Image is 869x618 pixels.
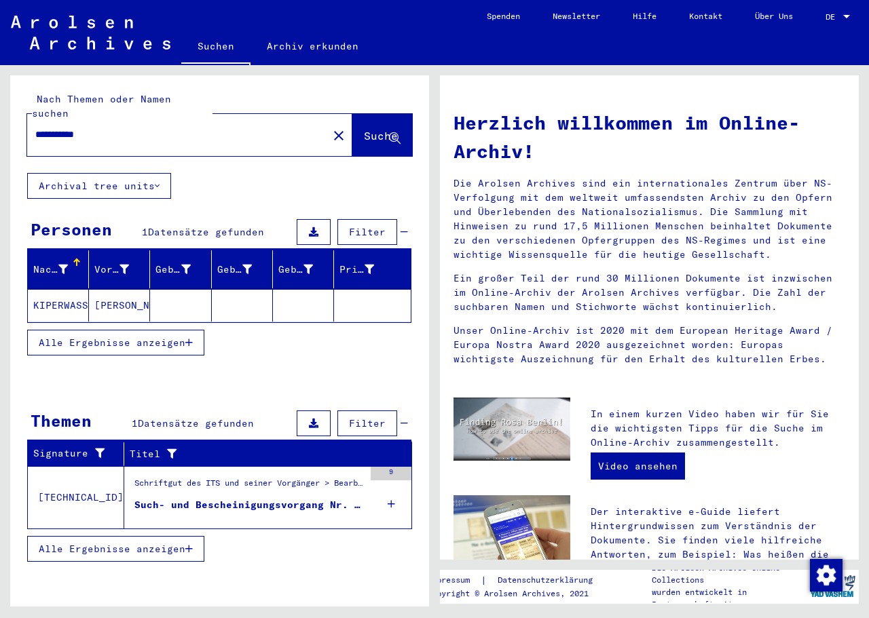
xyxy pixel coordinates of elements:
h1: Herzlich willkommen im Online-Archiv! [454,109,845,166]
td: [TECHNICAL_ID] [28,466,124,528]
span: Datensätze gefunden [148,226,264,238]
mat-header-cell: Geburtsname [150,250,211,288]
mat-icon: close [331,128,347,144]
span: 1 [132,417,138,429]
div: Nachname [33,263,68,277]
mat-label: Nach Themen oder Namen suchen [32,93,171,119]
mat-header-cell: Geburtsdatum [273,250,334,288]
mat-cell: [PERSON_NAME] [89,289,150,322]
img: yv_logo.png [807,569,858,603]
div: Geburtsname [155,258,210,280]
p: Die Arolsen Archives sind ein internationales Zentrum über NS-Verfolgung mit dem weltweit umfasse... [454,176,845,262]
button: Filter [337,219,397,245]
div: Titel [130,447,378,461]
button: Suche [352,114,412,156]
div: Geburtsname [155,263,190,277]
button: Clear [325,121,352,149]
a: Archiv erkunden [251,30,375,62]
div: Nachname [33,258,88,280]
button: Alle Ergebnisse anzeigen [27,330,204,355]
div: Themen [31,408,92,433]
mat-header-cell: Prisoner # [334,250,411,288]
mat-header-cell: Vorname [89,250,150,288]
span: Alle Ergebnisse anzeigen [39,543,185,555]
a: Datenschutzerklärung [487,573,609,587]
div: | [427,573,609,587]
img: Arolsen_neg.svg [11,16,170,50]
img: video.jpg [454,398,570,461]
mat-header-cell: Nachname [28,250,89,288]
p: In einem kurzen Video haben wir für Sie die wichtigsten Tipps für die Suche im Online-Archiv zusa... [591,407,845,450]
div: Vorname [94,263,129,277]
p: Ein großer Teil der rund 30 Millionen Dokumente ist inzwischen im Online-Archiv der Arolsen Archi... [454,271,845,314]
div: Schriftgut des ITS und seiner Vorgänger > Bearbeitung von Anfragen > Fallbezogene [MEDICAL_DATA] ... [134,477,364,496]
div: Geburtsdatum [278,263,313,277]
span: Alle Ergebnisse anzeigen [39,336,185,349]
div: Prisoner # [339,263,374,277]
p: Copyright © Arolsen Archives, 2021 [427,587,609,600]
div: Personen [31,217,112,242]
button: Filter [337,410,397,436]
div: Geburtsdatum [278,258,333,280]
a: Suchen [181,30,251,65]
mat-cell: KIPERWASSER [28,289,89,322]
span: Suche [364,129,398,142]
img: eguide.jpg [454,495,570,573]
p: Der interaktive e-Guide liefert Hintergrundwissen zum Verständnis der Dokumente. Sie finden viele... [591,505,845,590]
div: Vorname [94,258,149,280]
a: Impressum [427,573,481,587]
p: Die Arolsen Archives Online-Collections [652,562,807,586]
a: Video ansehen [591,452,685,480]
div: 9 [371,467,411,480]
div: Such- und Bescheinigungsvorgang Nr. 611.926 für [PERSON_NAME][GEOGRAPHIC_DATA] geboren [DEMOGRAPH... [134,498,364,512]
p: Unser Online-Archiv ist 2020 mit dem European Heritage Award / Europa Nostra Award 2020 ausgezeic... [454,324,845,366]
button: Alle Ergebnisse anzeigen [27,536,204,562]
div: Signature [33,446,107,461]
div: Zustimmung ändern [809,558,842,591]
span: 1 [142,226,148,238]
img: Zustimmung ändern [810,559,843,592]
mat-header-cell: Geburt‏ [212,250,273,288]
div: Geburt‏ [217,258,272,280]
div: Prisoner # [339,258,394,280]
button: Archival tree units [27,173,171,199]
span: Filter [349,417,386,429]
p: wurden entwickelt in Partnerschaft mit [652,586,807,611]
span: Filter [349,226,386,238]
span: DE [826,12,840,22]
span: Datensätze gefunden [138,417,254,429]
div: Titel [130,443,395,465]
div: Signature [33,443,124,465]
div: Geburt‏ [217,263,252,277]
